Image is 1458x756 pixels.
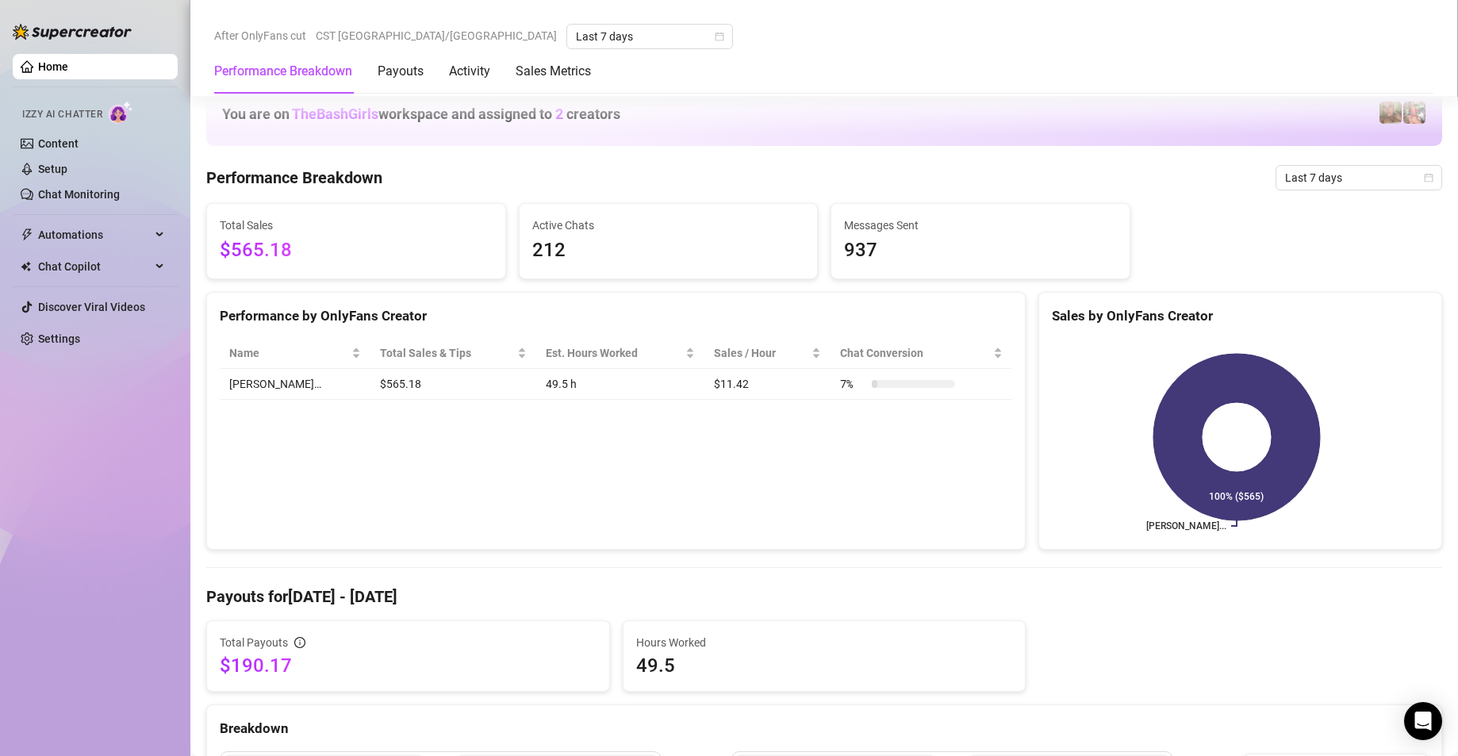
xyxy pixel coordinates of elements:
span: 937 [844,236,1117,266]
img: Jacki [1403,102,1425,124]
span: 212 [532,236,805,266]
th: Sales / Hour [704,338,831,369]
span: Total Sales [220,217,493,234]
span: info-circle [294,637,305,648]
td: $565.18 [370,369,537,400]
img: Chat Copilot [21,261,31,272]
div: Sales Metrics [516,62,591,81]
span: $565.18 [220,236,493,266]
div: Breakdown [220,718,1429,739]
span: Sales / Hour [714,344,809,362]
h1: You are on workspace and assigned to creators [222,106,620,123]
span: Total Sales & Tips [380,344,515,362]
div: Sales by OnlyFans Creator [1052,305,1429,327]
span: 2 [555,106,563,122]
span: CST [GEOGRAPHIC_DATA]/[GEOGRAPHIC_DATA] [316,24,557,48]
span: calendar [1424,173,1433,182]
th: Name [220,338,370,369]
div: Payouts [378,62,424,81]
span: 49.5 [636,653,1013,678]
img: 𝙈𝘼𝙍𝘾𝙀𝙇𝘼 [1379,102,1402,124]
span: $190.17 [220,653,597,678]
td: 49.5 h [536,369,704,400]
span: Izzy AI Chatter [22,107,102,122]
a: Chat Monitoring [38,188,120,201]
span: After OnlyFans cut [214,24,306,48]
span: Chat Conversion [840,344,990,362]
th: Total Sales & Tips [370,338,537,369]
div: Activity [449,62,490,81]
img: logo-BBDzfeDw.svg [13,24,132,40]
span: Name [229,344,348,362]
a: Home [38,60,68,73]
span: Total Payouts [220,634,288,651]
a: Settings [38,332,80,345]
td: [PERSON_NAME]… [220,369,370,400]
img: AI Chatter [109,101,133,124]
td: $11.42 [704,369,831,400]
span: thunderbolt [21,228,33,241]
span: Automations [38,222,151,248]
span: Last 7 days [576,25,723,48]
text: [PERSON_NAME]... [1146,520,1226,532]
a: Discover Viral Videos [38,301,145,313]
span: Active Chats [532,217,805,234]
th: Chat Conversion [831,338,1012,369]
div: Performance Breakdown [214,62,352,81]
span: calendar [715,32,724,41]
span: Last 7 days [1285,166,1433,190]
span: 7 % [840,375,865,393]
a: Content [38,137,79,150]
span: Chat Copilot [38,254,151,279]
div: Open Intercom Messenger [1404,702,1442,740]
h4: Payouts for [DATE] - [DATE] [206,585,1442,608]
span: TheBashGirls [292,106,378,122]
span: Hours Worked [636,634,1013,651]
div: Est. Hours Worked [546,344,681,362]
h4: Performance Breakdown [206,167,382,189]
div: Performance by OnlyFans Creator [220,305,1012,327]
a: Setup [38,163,67,175]
span: Messages Sent [844,217,1117,234]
